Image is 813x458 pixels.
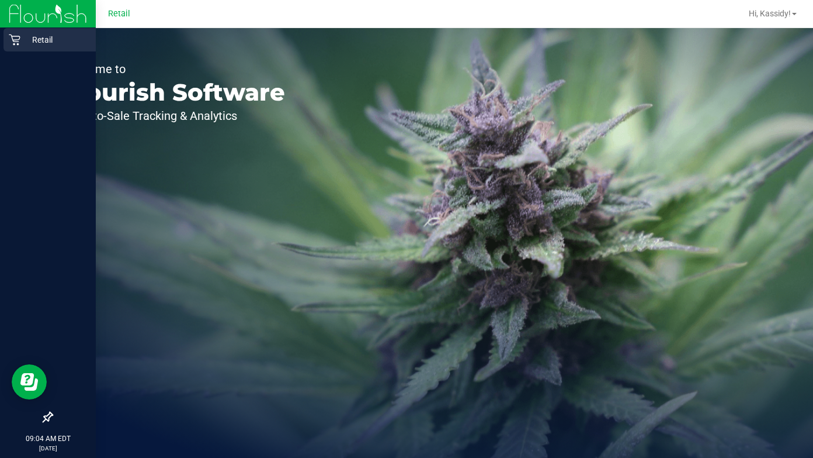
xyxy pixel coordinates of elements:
p: Seed-to-Sale Tracking & Analytics [63,110,285,122]
p: [DATE] [5,444,91,453]
iframe: Resource center [12,364,47,400]
p: Flourish Software [63,81,285,104]
p: Welcome to [63,63,285,75]
span: Retail [108,9,130,19]
inline-svg: Retail [9,34,20,46]
p: 09:04 AM EDT [5,433,91,444]
p: Retail [20,33,91,47]
span: Hi, Kassidy! [749,9,791,18]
